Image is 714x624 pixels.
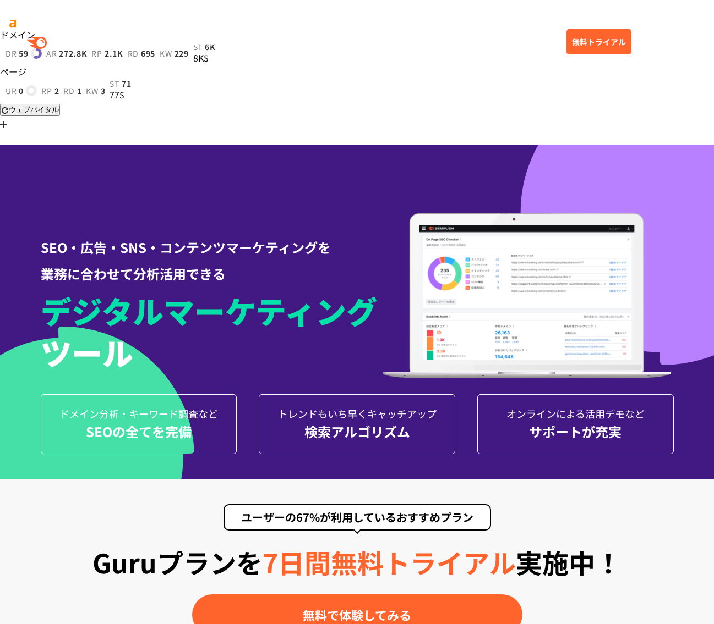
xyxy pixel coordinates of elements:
[41,330,133,374] span: ツール
[157,36,215,47] a: Semrushとは
[263,543,331,581] span: 7日間
[77,86,82,95] span: 1
[92,543,331,581] span: Guruプランを
[6,85,37,96] a: ur0
[63,86,74,95] span: rd
[566,29,631,54] a: 無料トライアル
[270,406,444,422] div: トレンドもいち早く キャッチアップ
[86,86,98,95] span: kw
[54,86,59,95] span: 2
[331,543,516,581] span: 無料トライアル
[9,106,59,114] span: ウェブバイタル
[6,86,17,95] span: ur
[86,86,105,95] a: kw3
[572,36,626,48] span: 無料トライアル
[110,88,131,102] div: 77$
[101,86,106,95] span: 3
[489,406,662,422] div: オンラインによる 活用デモなど
[19,86,24,95] span: 0
[52,421,226,442] div: SEOの全てを完備
[640,29,706,54] a: デモを申し込む
[282,36,317,47] a: 活用方法
[110,79,119,88] span: st
[270,421,444,442] div: 検索アルゴリズム
[63,86,81,95] a: rd1
[122,79,131,88] span: 71
[226,36,243,47] a: 機能
[224,504,491,531] div: ユーザーの67%が利用しているおすすめプラン
[489,421,662,442] div: サポートが充実
[52,406,226,422] div: ドメイン分析・ キーワード調査など
[373,36,407,47] a: セミナー
[41,86,59,95] a: rp2
[303,606,411,623] span: 無料で体験してみる
[68,547,646,577] div: 実施中！
[646,36,700,48] span: デモを申し込む
[254,36,271,47] a: 料金
[328,36,362,47] a: 導入事例
[418,36,487,47] a: 資料ダウンロード
[41,86,52,95] span: rp
[41,288,377,333] span: デジタルマーケティング
[110,79,131,88] a: st71
[41,218,383,287] div: SEO・広告・SNS・コンテンツマーケティングを 業務に合わせて分析活用できる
